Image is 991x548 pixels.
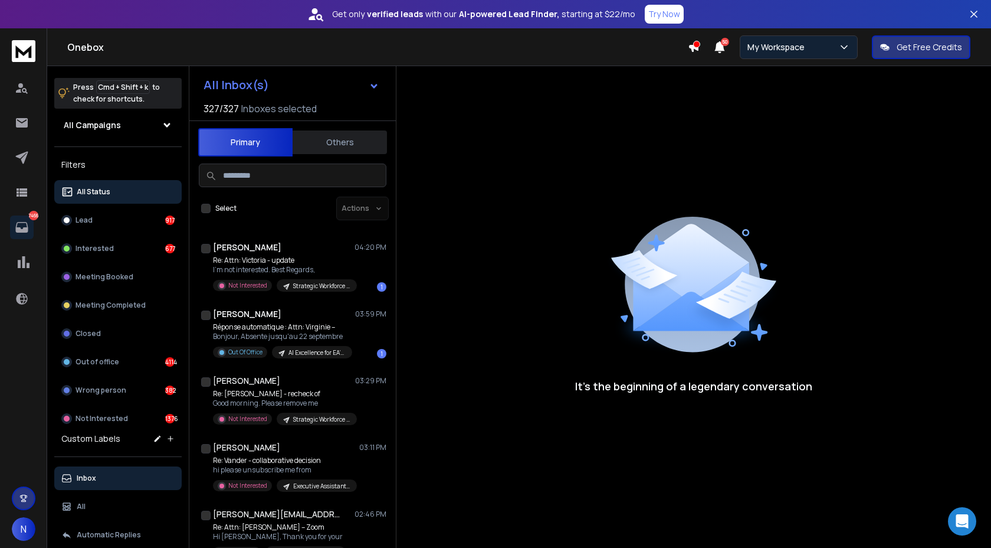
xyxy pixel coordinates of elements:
button: N [12,517,35,541]
h1: [PERSON_NAME] [213,242,281,253]
h1: [PERSON_NAME] [213,442,280,454]
p: 7466 [29,211,38,220]
p: Not Interested [76,414,128,423]
button: Primary [198,128,293,156]
h3: Inboxes selected [241,102,317,116]
p: AI Excellence for EA's - Keynotive [288,348,345,357]
h1: [PERSON_NAME][EMAIL_ADDRESS][PERSON_NAME][DOMAIN_NAME] [213,508,343,520]
h1: [PERSON_NAME] [213,375,280,387]
button: All Inbox(s) [194,73,389,97]
p: It’s the beginning of a legendary conversation [575,378,812,394]
span: Cmd + Shift + k [96,80,150,94]
p: Out of office [76,357,119,367]
div: 1 [377,282,386,292]
p: Good morning. Please remove me [213,399,355,408]
p: Inbox [77,474,96,483]
strong: AI-powered Lead Finder, [459,8,559,20]
button: Others [293,129,387,155]
h1: Onebox [67,40,688,54]
button: Out of office4114 [54,350,182,374]
p: 02:46 PM [355,510,386,519]
p: Wrong person [76,386,126,395]
p: I'm not interested. Best Regards, [213,265,355,275]
h3: Filters [54,156,182,173]
p: 03:11 PM [359,443,386,452]
a: 7466 [10,216,34,239]
h3: Custom Labels [61,433,120,445]
p: Strategic Workforce Planning - Learnova [293,415,350,424]
p: Hi [PERSON_NAME], Thank you for your [213,532,346,542]
p: My Workspace [747,41,809,53]
p: Closed [76,329,101,338]
span: 327 / 327 [204,102,239,116]
p: Meeting Completed [76,301,146,310]
p: 03:29 PM [355,376,386,386]
button: All Campaigns [54,113,182,137]
p: Get Free Credits [897,41,962,53]
button: Inbox [54,467,182,490]
button: Meeting Completed [54,293,182,317]
p: Not Interested [228,281,267,290]
img: logo [12,40,35,62]
button: Interested677 [54,237,182,260]
p: Out Of Office [228,348,262,357]
p: Interested [76,244,114,253]
p: Strategic Workforce Planning - Learnova [293,282,350,291]
div: 917 [165,216,175,225]
h1: All Campaigns [64,119,121,131]
p: Re: Vander - collaborative decision [213,456,355,465]
p: Re: Attn: [PERSON_NAME] – Zoom [213,523,346,532]
button: All [54,495,182,518]
p: 03:59 PM [355,309,386,319]
p: All [77,502,86,511]
p: Re: Attn: Victoria - update [213,256,355,265]
p: hi please unsubscribe me from [213,465,355,475]
button: All Status [54,180,182,204]
button: Try Now [645,5,684,24]
div: 677 [165,244,175,253]
h1: All Inbox(s) [204,79,269,91]
label: Select [215,204,237,213]
p: Meeting Booked [76,272,133,282]
p: All Status [77,187,110,197]
div: Open Intercom Messenger [948,507,976,536]
p: Press to check for shortcuts. [73,81,160,105]
div: 1376 [165,414,175,423]
button: Get Free Credits [872,35,970,59]
div: 4114 [165,357,175,367]
p: Try Now [648,8,680,20]
h1: [PERSON_NAME] [213,308,281,320]
p: Re: [PERSON_NAME] - recheck of [213,389,355,399]
button: Closed [54,322,182,345]
p: 04:20 PM [355,243,386,252]
p: Get only with our starting at $22/mo [332,8,635,20]
button: Lead917 [54,208,182,232]
strong: verified leads [367,8,423,20]
span: 50 [721,38,729,46]
button: Automatic Replies [54,523,182,547]
p: Lead [76,216,93,225]
p: Réponse automatique : Attn: Virginie – [213,322,352,332]
div: 382 [165,386,175,395]
button: Not Interested1376 [54,407,182,430]
button: Wrong person382 [54,379,182,402]
p: Executive Assistant 6.0 - Keynotive [293,482,350,491]
p: Automatic Replies [77,530,141,540]
p: Bonjour, Absente jusqu'au 22 septembre [213,332,352,341]
p: Not Interested [228,481,267,490]
button: Meeting Booked [54,265,182,289]
p: Not Interested [228,415,267,423]
div: 1 [377,349,386,358]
